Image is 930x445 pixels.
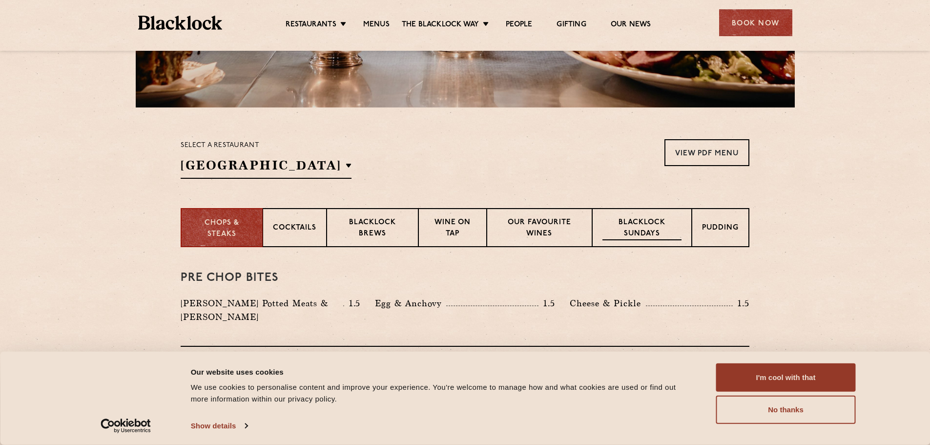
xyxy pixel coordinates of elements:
[83,419,168,433] a: Usercentrics Cookiebot - opens in a new window
[557,20,586,31] a: Gifting
[181,139,351,152] p: Select a restaurant
[702,223,739,235] p: Pudding
[363,20,390,31] a: Menus
[506,20,532,31] a: People
[181,157,351,179] h2: [GEOGRAPHIC_DATA]
[191,218,252,240] p: Chops & Steaks
[664,139,749,166] a: View PDF Menu
[497,217,581,240] p: Our favourite wines
[191,419,248,433] a: Show details
[375,297,446,310] p: Egg & Anchovy
[337,217,408,240] p: Blacklock Brews
[286,20,336,31] a: Restaurants
[733,297,749,310] p: 1.5
[429,217,476,240] p: Wine on Tap
[191,366,694,378] div: Our website uses cookies
[570,297,646,310] p: Cheese & Pickle
[716,396,856,424] button: No thanks
[344,297,361,310] p: 1.5
[273,223,316,235] p: Cocktails
[402,20,479,31] a: The Blacklock Way
[538,297,555,310] p: 1.5
[602,217,682,240] p: Blacklock Sundays
[138,16,223,30] img: BL_Textured_Logo-footer-cropped.svg
[719,9,792,36] div: Book Now
[191,381,694,405] div: We use cookies to personalise content and improve your experience. You're welcome to manage how a...
[611,20,651,31] a: Our News
[181,297,343,324] p: [PERSON_NAME] Potted Meats & [PERSON_NAME]
[716,363,856,392] button: I'm cool with that
[181,272,749,284] h3: Pre Chop Bites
